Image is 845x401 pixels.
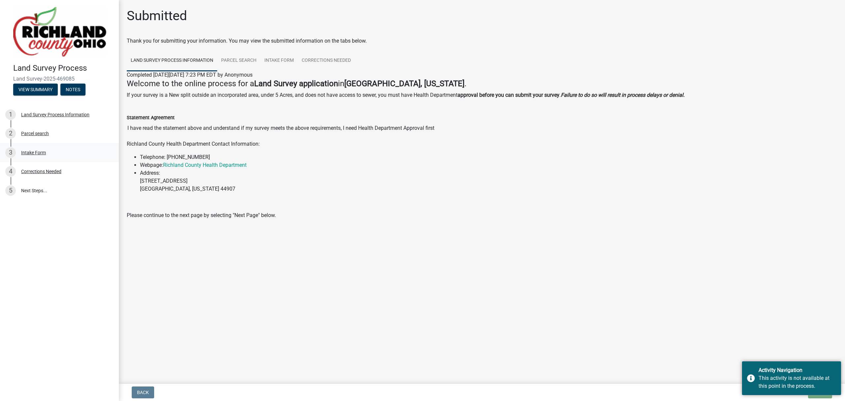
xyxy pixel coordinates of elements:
[13,7,106,56] img: Richland County, Ohio
[21,150,46,155] div: Intake Form
[132,386,154,398] button: Back
[457,92,559,98] strong: approval before you can submit your survey
[127,8,187,24] h1: Submitted
[60,87,85,92] wm-modal-confirm: Notes
[561,92,685,98] strong: Failure to do so will result in process delays or denial.
[344,79,464,88] strong: [GEOGRAPHIC_DATA], [US_STATE]
[298,50,355,71] a: Corrections Needed
[21,169,61,174] div: Corrections Needed
[127,37,837,45] div: Thank you for submitting your information. You may view the submitted information on the tabs below.
[254,79,338,88] strong: Land Survey application
[127,79,837,89] h4: Welcome to the online process for a in .
[13,63,114,73] h4: Land Survey Process
[13,76,106,82] span: Land Survey-2025-469085
[13,84,58,95] button: View Summary
[127,50,217,71] a: Land Survey Process Information
[140,161,837,169] li: Webpage:
[21,131,49,136] div: Parcel search
[217,50,260,71] a: Parcel search
[5,185,16,196] div: 5
[137,390,149,395] span: Back
[21,112,89,117] div: Land Survey Process Information
[5,147,16,158] div: 3
[127,72,253,78] span: Completed [DATE][DATE] 7:23 PM EDT by Anonymous
[5,166,16,177] div: 4
[127,211,837,219] p: Please continue to the next page by selecting "Next Page" below.
[127,91,837,99] p: If your survey is a New split outside an incorporated area, under 5 Acres, and does not have acce...
[163,162,247,168] a: Richland County Health Department
[127,116,175,120] label: Statement Agreement
[60,84,85,95] button: Notes
[759,366,836,374] div: Activity Navigation
[140,153,837,161] li: Telephone: [PHONE_NUMBER]
[5,128,16,139] div: 2
[5,109,16,120] div: 1
[13,87,58,92] wm-modal-confirm: Summary
[260,50,298,71] a: Intake Form
[759,374,836,390] div: This activity is not available at this point in the process.
[140,169,837,193] li: Address: [STREET_ADDRESS] [GEOGRAPHIC_DATA], [US_STATE] 44907
[127,140,837,148] p: Richland County Health Department Contact Information:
